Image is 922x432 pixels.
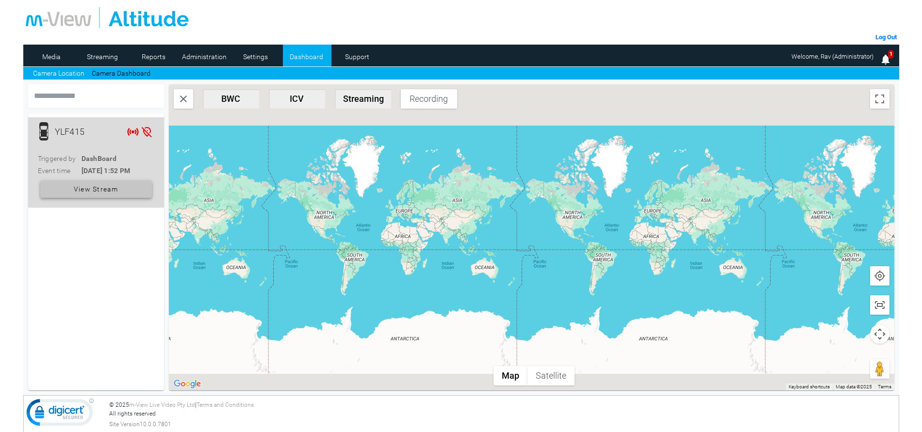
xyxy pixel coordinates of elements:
[129,401,195,408] a: m-View Live Video Pty Ltd
[874,270,886,282] img: svg+xml,%3Csvg%20xmlns%3D%22http%3A%2F%2Fwww.w3.org%2F2000%2Fsvg%22%20height%3D%2224%22%20viewBox...
[171,378,203,390] img: Google
[878,384,891,389] a: Terms (opens in new tab)
[339,94,387,104] span: Streaming
[74,180,118,198] span: View Stream
[870,295,889,315] button: Show all cameras
[55,122,108,142] div: YLF415
[38,154,82,163] span: Triggered by
[232,49,279,64] a: Settings
[109,400,896,429] div: © 2025 | All rights reserved
[171,378,203,390] a: Open this area in Google Maps (opens a new window)
[178,93,189,105] img: svg+xml,%3Csvg%20xmlns%3D%22http%3A%2F%2Fwww.w3.org%2F2000%2Fsvg%22%20height%3D%2224%22%20viewBox...
[875,33,897,41] a: Log Out
[38,154,154,163] div: DashBoard
[140,420,171,429] span: 10.0.0.7801
[334,49,381,64] a: Support
[40,180,152,198] button: View Stream
[880,54,891,65] img: bell25.png
[26,398,94,431] img: DigiCert Secured Site Seal
[870,324,889,344] button: Map camera controls
[401,89,457,109] button: Recording
[82,167,131,175] b: [DATE] 1:52 PM
[527,366,575,385] button: Show satellite imagery
[789,384,830,390] button: Keyboard shortcuts
[791,53,873,60] span: Welcome, Rav (Administrator)
[888,50,894,59] span: 1
[28,49,75,64] a: Media
[283,49,330,64] a: Dashboard
[203,89,259,109] button: BWC
[269,89,325,109] button: ICV
[79,49,126,64] a: Streaming
[33,68,84,79] a: Camera Location
[181,49,228,64] a: Administration
[273,94,321,104] span: ICV
[870,89,889,109] button: Toggle fullscreen view
[174,89,193,109] button: Search
[109,420,896,429] div: Site Version
[494,366,527,385] button: Show street map
[207,94,255,104] span: BWC
[870,359,889,379] button: Drag Pegman onto the map to open Street View
[92,68,150,79] a: Camera Dashboard
[874,299,886,311] img: svg+xml,%3Csvg%20xmlns%3D%22http%3A%2F%2Fwww.w3.org%2F2000%2Fsvg%22%20height%3D%2224%22%20viewBox...
[197,401,254,408] a: Terms and Conditions
[38,166,82,176] span: Event time
[335,89,391,109] button: Streaming
[82,155,116,162] b: DashBoard
[130,49,177,64] a: Reports
[836,384,872,389] span: Map data ©2025
[870,266,889,286] button: Show user location
[405,94,453,104] span: Recording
